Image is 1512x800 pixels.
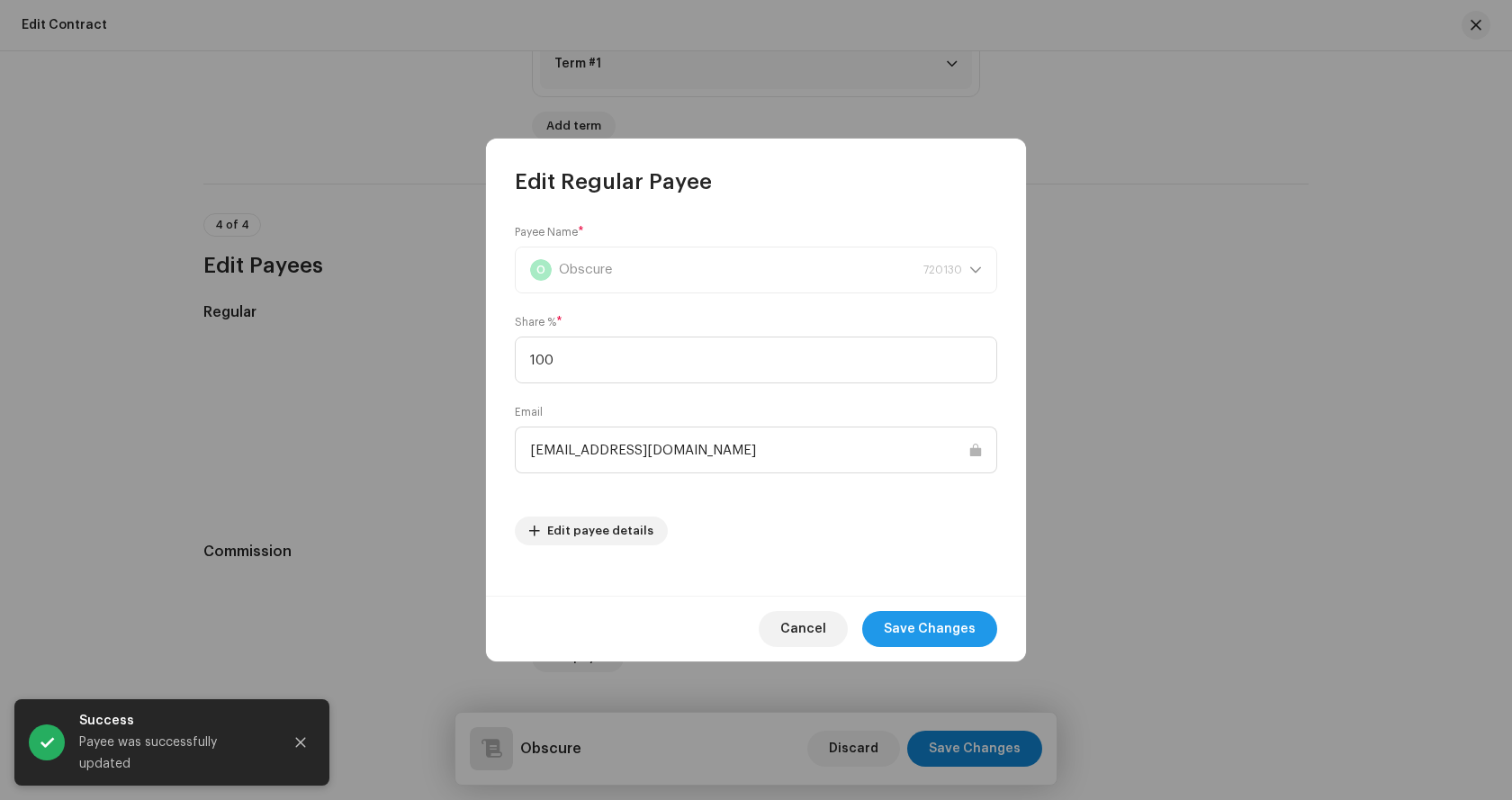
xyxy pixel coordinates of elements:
div: Payee was successfully updated [79,732,268,775]
label: Payee Name [515,225,584,239]
input: Enter a value between 0.00 and 100.00 [515,337,997,383]
button: Save Changes [862,611,997,647]
span: Cancel [780,611,826,647]
button: Close [283,724,319,760]
button: Edit payee details [515,517,668,545]
span: Edit payee details [547,513,653,549]
label: Share % [515,315,562,329]
button: Cancel [759,611,848,647]
label: Email [515,405,543,419]
span: Save Changes [884,611,976,647]
div: Success [79,710,268,732]
span: Edit Regular Payee [515,167,712,196]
